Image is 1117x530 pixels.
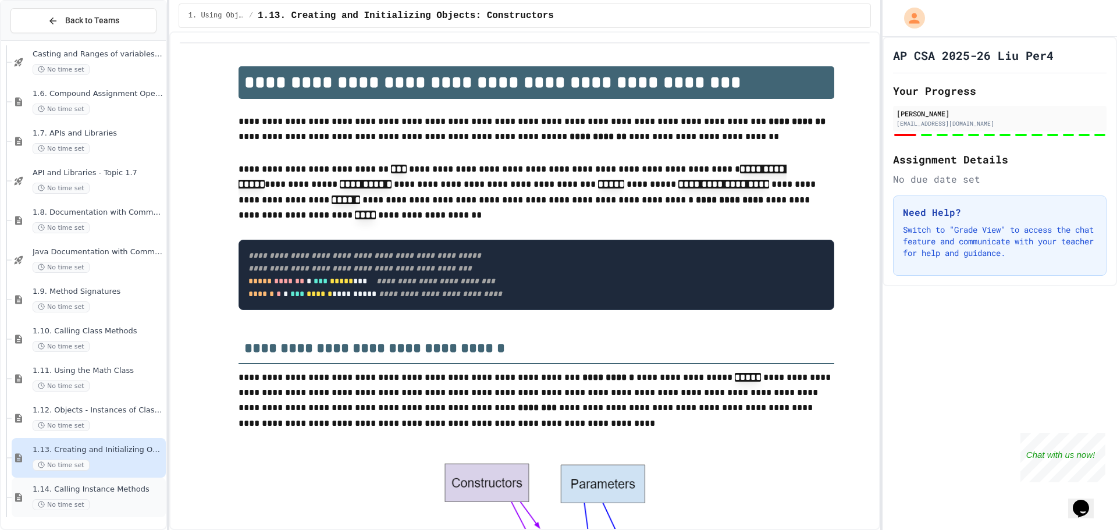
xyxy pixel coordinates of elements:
[897,108,1103,119] div: [PERSON_NAME]
[33,287,163,297] span: 1.9. Method Signatures
[33,380,90,392] span: No time set
[33,143,90,154] span: No time set
[903,205,1097,219] h3: Need Help?
[893,172,1107,186] div: No due date set
[33,104,90,115] span: No time set
[893,47,1054,63] h1: AP CSA 2025-26 Liu Per4
[1020,433,1105,482] iframe: chat widget
[249,11,253,20] span: /
[10,8,156,33] button: Back to Teams
[897,119,1103,128] div: [EMAIL_ADDRESS][DOMAIN_NAME]
[1068,483,1105,518] iframe: chat widget
[33,460,90,471] span: No time set
[33,445,163,455] span: 1.13. Creating and Initializing Objects: Constructors
[892,5,928,31] div: My Account
[893,83,1107,99] h2: Your Progress
[33,485,163,495] span: 1.14. Calling Instance Methods
[258,9,554,23] span: 1.13. Creating and Initializing Objects: Constructors
[33,129,163,138] span: 1.7. APIs and Libraries
[33,183,90,194] span: No time set
[33,168,163,178] span: API and Libraries - Topic 1.7
[33,49,163,59] span: Casting and Ranges of variables - Quiz
[33,301,90,312] span: No time set
[33,208,163,218] span: 1.8. Documentation with Comments and Preconditions
[903,224,1097,259] p: Switch to "Grade View" to access the chat feature and communicate with your teacher for help and ...
[33,89,163,99] span: 1.6. Compound Assignment Operators
[33,405,163,415] span: 1.12. Objects - Instances of Classes
[65,15,119,27] span: Back to Teams
[33,64,90,75] span: No time set
[33,366,163,376] span: 1.11. Using the Math Class
[893,151,1107,168] h2: Assignment Details
[33,262,90,273] span: No time set
[33,326,163,336] span: 1.10. Calling Class Methods
[33,499,90,510] span: No time set
[33,247,163,257] span: Java Documentation with Comments - Topic 1.8
[33,222,90,233] span: No time set
[33,420,90,431] span: No time set
[188,11,244,20] span: 1. Using Objects and Methods
[33,341,90,352] span: No time set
